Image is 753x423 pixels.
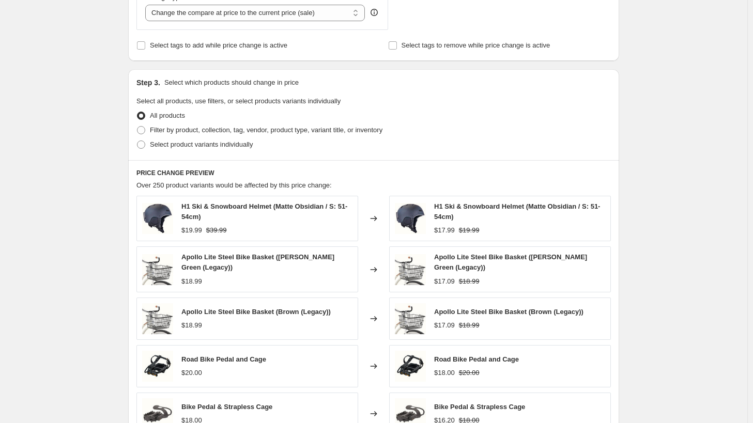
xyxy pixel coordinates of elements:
h6: PRICE CHANGE PREVIEW [136,169,611,177]
img: Levels1_80x.jpg [142,203,173,234]
span: Apollo Lite Steel Bike Basket (Brown (Legacy)) [434,308,583,316]
span: Over 250 product variants would be affected by this price change: [136,181,332,189]
span: Road Bike Pedal and Cage [434,355,519,363]
span: Select tags to remove while price change is active [402,41,550,49]
strike: $19.99 [459,225,480,236]
p: Select which products should change in price [164,77,299,88]
span: Select all products, use filters, or select products variants individually [136,97,341,105]
span: Apollo Lite Steel Bike Basket (Brown (Legacy)) [181,308,331,316]
div: $20.00 [181,368,202,378]
span: Select product variants individually [150,140,253,148]
span: Bike Pedal & Strapless Cage [181,403,272,411]
img: 5389_06_80x.jpg [395,254,426,285]
span: Road Bike Pedal and Cage [181,355,266,363]
span: Apollo Lite Steel Bike Basket ([PERSON_NAME] Green (Legacy)) [181,253,334,271]
strike: $20.00 [459,368,480,378]
div: $18.99 [181,320,202,331]
img: RoadBikePedalwithIntegratedToeCage_80x.jpg [142,351,173,382]
strike: $18.99 [459,276,480,287]
span: H1 Ski & Snowboard Helmet (Matte Obsidian / S: 51-54cm) [181,202,347,221]
span: Filter by product, collection, tag, vendor, product type, variant title, or inventory [150,126,382,134]
h2: Step 3. [136,77,160,88]
div: $17.09 [434,320,455,331]
img: 5389_06_80x.jpg [142,254,173,285]
div: $17.09 [434,276,455,287]
img: 5389_06_80x.jpg [142,303,173,334]
img: Levels1_80x.jpg [395,203,426,234]
img: 5389_06_80x.jpg [395,303,426,334]
img: RoadBikePedalwithIntegratedToeCage_80x.jpg [395,351,426,382]
span: Bike Pedal & Strapless Cage [434,403,525,411]
div: $18.00 [434,368,455,378]
span: Apollo Lite Steel Bike Basket ([PERSON_NAME] Green (Legacy)) [434,253,587,271]
strike: $18.99 [459,320,480,331]
div: $18.99 [181,276,202,287]
span: H1 Ski & Snowboard Helmet (Matte Obsidian / S: 51-54cm) [434,202,600,221]
div: $17.99 [434,225,455,236]
span: Select tags to add while price change is active [150,41,287,49]
div: help [369,7,379,18]
strike: $39.99 [206,225,227,236]
span: All products [150,112,185,119]
div: $19.99 [181,225,202,236]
